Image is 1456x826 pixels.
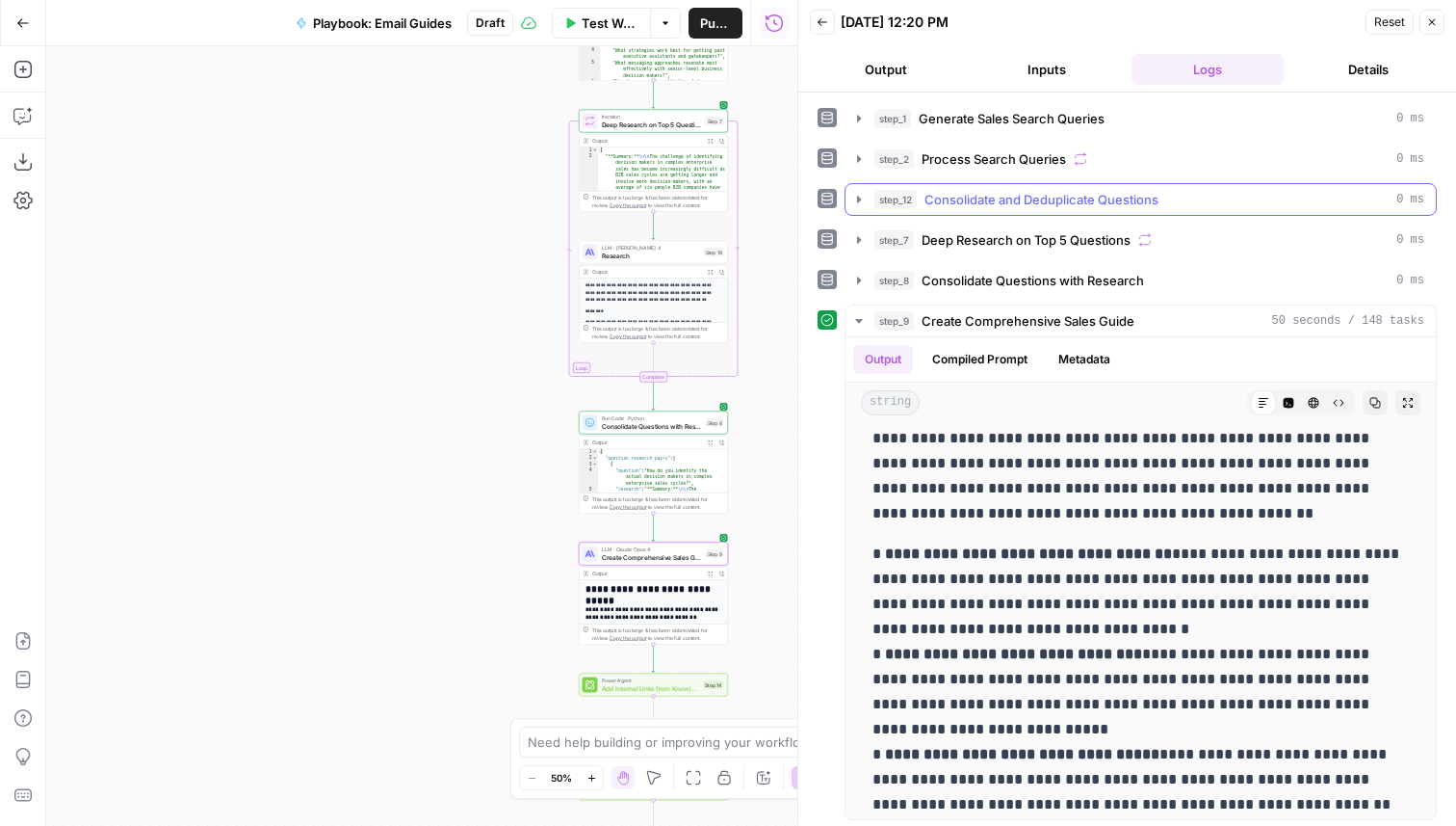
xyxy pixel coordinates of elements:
span: Copy the output [610,333,646,339]
div: Run Code · PythonConsolidate Questions with ResearchStep 8Output{ "question_research_pairs":[ { "... [579,412,728,514]
button: Playbook: Email Guides [284,8,463,39]
button: 0 ms [845,225,1436,255]
span: Copy the output [610,504,646,510]
button: 0 ms [845,144,1436,174]
span: Copy the output [610,635,646,641]
span: step_9 [874,311,914,331]
button: 0 ms [845,184,1436,215]
span: step_12 [874,190,917,209]
span: Deep Research on Top 5 Questions [922,230,1131,250]
button: Output [853,345,913,374]
span: step_7 [874,230,914,250]
div: This output is too large & has been abbreviated for review. to view the full content. [592,194,724,209]
button: Compiled Prompt [921,345,1039,374]
div: LoopIterationDeep Research on Top 5 QuestionsStep 7Output[ "**Summary:**\n\nThe challenge of iden... [579,110,728,212]
div: Complete [579,372,728,383]
div: Output [592,137,702,145]
span: Power Agent [602,677,700,684]
span: Consolidate Questions with Research [922,271,1144,290]
button: Reset [1365,10,1414,35]
g: Edge from step_12 to step_7 [652,81,655,109]
span: 0 ms [1396,110,1424,127]
span: Toggle code folding, rows 3 through 6 [592,462,598,468]
span: Toggle code folding, rows 2 through 7 [592,455,598,462]
div: Step 19 [704,248,724,256]
span: 0 ms [1396,150,1424,168]
span: Deep Research on Top 5 Questions [602,120,702,129]
button: Test Workflow [552,8,650,39]
div: 50 seconds / 148 tasks [845,337,1436,819]
span: 0 ms [1396,272,1424,289]
button: Metadata [1047,345,1122,374]
g: Edge from step_7-iteration-end to step_8 [652,383,655,411]
button: Details [1291,54,1444,85]
span: step_8 [874,271,914,290]
span: 0 ms [1396,231,1424,249]
div: 1 [580,147,599,154]
span: LLM · Claude Opus 4 [602,546,702,553]
div: Output [592,439,702,446]
button: 50 seconds / 148 tasks [845,306,1436,336]
span: Playbook: Email Guides [313,13,452,33]
div: 1 [580,449,599,456]
span: Research [602,251,700,260]
span: Generate Sales Search Queries [919,109,1105,128]
div: Complete [639,372,667,383]
button: 0 ms [845,265,1436,296]
span: Toggle code folding, rows 1 through 3 [592,147,598,154]
span: 50% [551,770,572,786]
span: Copy the output [610,202,646,208]
span: Reset [1374,13,1405,31]
div: 2 [580,455,599,462]
span: Consolidate and Deduplicate Questions [924,190,1158,209]
button: Output [810,54,963,85]
div: Output [592,570,702,577]
span: Add Internal Links from Knowledge Base [602,683,700,693]
span: string [861,390,920,415]
span: Test Workflow [582,13,638,33]
div: Step 14 [703,680,724,689]
div: 6 [580,79,601,98]
button: Inputs [971,54,1124,85]
div: Output [592,268,702,276]
div: Step 9 [706,549,724,558]
div: This output is too large & has been abbreviated for review. to view the full content. [592,325,724,340]
div: This output is too large & has been abbreviated for review. to view the full content. [592,626,724,642]
span: Iteration [602,113,702,120]
span: Create Comprehensive Sales Guide [922,311,1134,331]
div: Step 7 [706,117,724,125]
span: Create Comprehensive Sales Guide [602,552,702,562]
div: 4 [580,47,601,60]
button: 0 ms [845,103,1436,134]
button: Publish [689,8,742,39]
span: Consolidate Questions with Research [602,421,702,431]
button: Logs [1131,54,1285,85]
g: Edge from step_14 to step_15 [652,697,655,725]
span: Process Search Queries [922,149,1066,169]
div: 4 [580,467,599,487]
span: step_1 [874,109,911,128]
div: 5 [580,60,601,79]
span: step_2 [874,149,914,169]
div: This output is too large & has been abbreviated for review. to view the full content. [592,495,724,511]
div: Power AgentAdd Internal Links from Knowledge BaseStep 14 [579,674,728,697]
span: LLM · [PERSON_NAME] 4 [602,244,700,252]
g: Edge from step_7 to step_19 [652,212,655,240]
div: Step 8 [706,418,724,427]
span: 0 ms [1396,191,1424,208]
span: Publish [700,13,731,33]
div: 3 [580,462,599,468]
span: 50 seconds / 148 tasks [1272,312,1424,330]
span: Run Code · Python [602,414,702,422]
g: Edge from step_8 to step_9 [652,514,655,542]
span: Toggle code folding, rows 1 through 8 [592,449,598,456]
span: Draft [476,14,505,32]
g: Edge from step_9 to step_14 [652,645,655,673]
